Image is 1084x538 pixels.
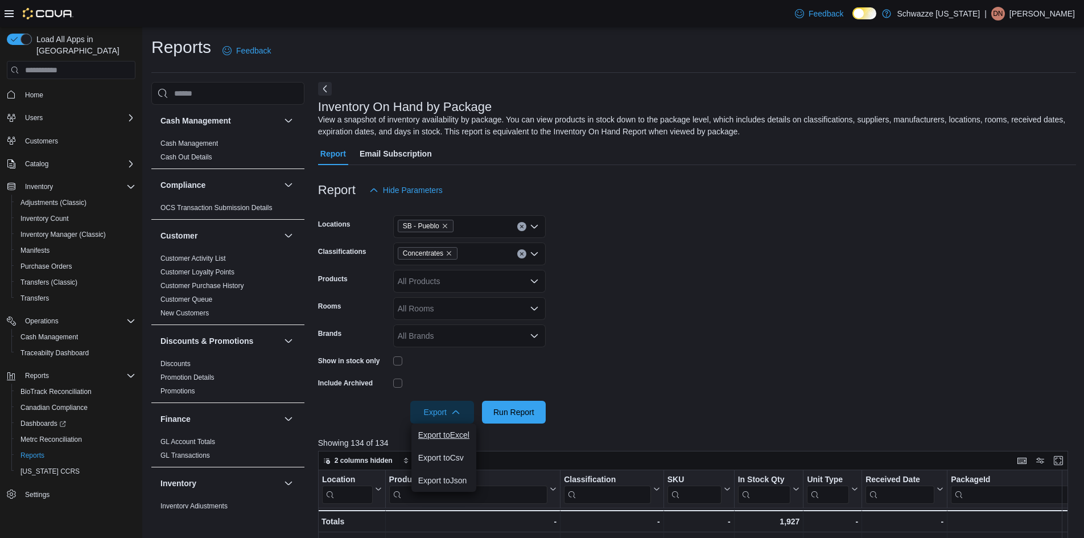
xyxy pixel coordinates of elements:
[667,475,722,486] div: SKU
[20,332,78,342] span: Cash Management
[151,137,304,169] div: Cash Management
[807,515,858,528] div: -
[160,373,215,382] span: Promotion Details
[335,456,393,465] span: 2 columns hidden
[318,100,492,114] h3: Inventory On Hand by Package
[16,385,135,399] span: BioTrack Reconciliation
[20,111,135,125] span: Users
[160,502,228,511] span: Inventory Adjustments
[11,329,140,345] button: Cash Management
[16,346,93,360] a: Traceabilty Dashboard
[318,274,348,284] label: Products
[20,111,47,125] button: Users
[151,252,304,325] div: Customer
[564,515,660,528] div: -
[160,373,215,381] a: Promotion Details
[446,250,452,257] button: Remove Concentrates from selection in this group
[16,196,91,210] a: Adjustments (Classic)
[318,379,373,388] label: Include Archived
[16,417,71,430] a: Dashboards
[365,179,447,202] button: Hide Parameters
[16,417,135,430] span: Dashboards
[11,447,140,463] button: Reports
[160,359,191,368] span: Discounts
[160,413,191,425] h3: Finance
[160,502,228,510] a: Inventory Adjustments
[160,413,279,425] button: Finance
[897,7,980,20] p: Schwazze [US_STATE]
[16,346,135,360] span: Traceabilty Dashboard
[11,211,140,227] button: Inventory Count
[16,330,135,344] span: Cash Management
[25,113,43,122] span: Users
[530,277,539,286] button: Open list of options
[2,110,140,126] button: Users
[16,196,135,210] span: Adjustments (Classic)
[282,477,295,490] button: Inventory
[160,295,212,304] span: Customer Queue
[2,156,140,172] button: Catalog
[16,260,77,273] a: Purchase Orders
[322,475,373,504] div: Location
[20,419,66,428] span: Dashboards
[418,476,469,485] span: Export to Json
[160,153,212,162] span: Cash Out Details
[25,490,50,499] span: Settings
[151,36,211,59] h1: Reports
[322,475,382,504] button: Location
[482,401,546,424] button: Run Report
[809,8,843,19] span: Feedback
[564,475,651,504] div: Classification
[160,335,253,347] h3: Discounts & Promotions
[20,214,69,223] span: Inventory Count
[160,437,215,446] span: GL Account Totals
[20,134,63,148] a: Customers
[322,515,382,528] div: Totals
[865,475,934,486] div: Received Date
[318,82,332,96] button: Next
[389,475,547,486] div: Product
[20,134,135,148] span: Customers
[984,7,987,20] p: |
[25,91,43,100] span: Home
[160,451,210,460] span: GL Transactions
[530,331,539,340] button: Open list of options
[20,157,135,171] span: Catalog
[20,435,82,444] span: Metrc Reconciliation
[160,309,209,318] span: New Customers
[25,371,49,380] span: Reports
[160,153,212,161] a: Cash Out Details
[517,249,526,258] button: Clear input
[11,400,140,416] button: Canadian Compliance
[993,7,1003,20] span: DN
[16,276,82,289] a: Transfers (Classic)
[32,34,135,56] span: Load All Apps in [GEOGRAPHIC_DATA]
[318,114,1070,138] div: View a snapshot of inventory availability by package. You can view products in stock down to the ...
[738,475,791,486] div: In Stock Qty
[530,304,539,313] button: Open list of options
[11,243,140,258] button: Manifests
[991,7,1005,20] div: Desiree N Quintana
[951,515,1081,528] div: -
[564,475,660,504] button: Classification
[738,515,800,528] div: 1,927
[807,475,849,504] div: Unit Type
[160,335,279,347] button: Discounts & Promotions
[20,314,135,328] span: Operations
[807,475,849,486] div: Unit Type
[318,220,351,229] label: Locations
[493,406,534,418] span: Run Report
[282,178,295,192] button: Compliance
[11,227,140,243] button: Inventory Manager (Classic)
[20,157,53,171] button: Catalog
[16,244,54,257] a: Manifests
[160,204,273,212] a: OCS Transaction Submission Details
[418,453,469,462] span: Export to Csv
[151,435,304,467] div: Finance
[20,87,135,101] span: Home
[318,356,380,365] label: Show in stock only
[530,249,539,258] button: Open list of options
[160,281,244,290] span: Customer Purchase History
[667,475,722,504] div: SKU URL
[25,137,58,146] span: Customers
